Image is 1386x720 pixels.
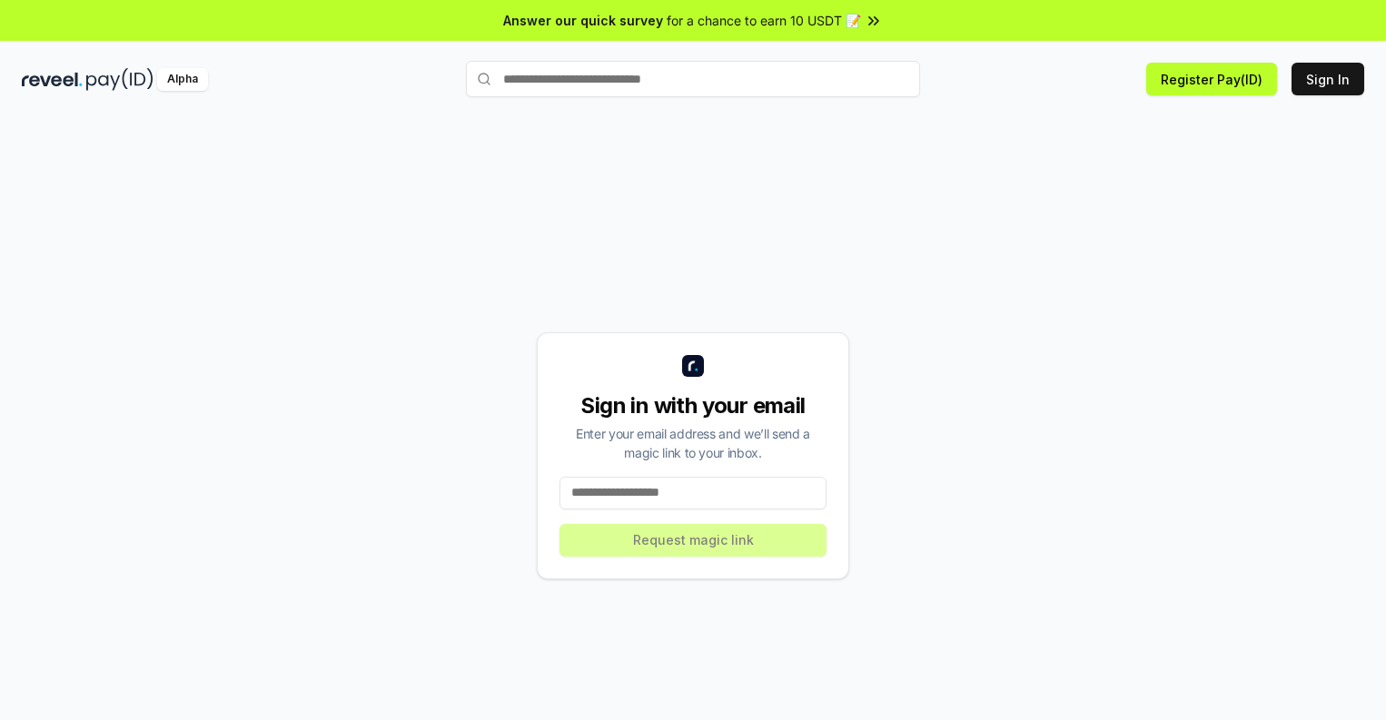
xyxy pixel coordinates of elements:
div: Alpha [157,68,208,91]
button: Sign In [1292,63,1364,95]
img: pay_id [86,68,153,91]
span: for a chance to earn 10 USDT 📝 [667,11,861,30]
button: Register Pay(ID) [1146,63,1277,95]
div: Sign in with your email [559,391,827,420]
img: reveel_dark [22,68,83,91]
img: logo_small [682,355,704,377]
span: Answer our quick survey [503,11,663,30]
div: Enter your email address and we’ll send a magic link to your inbox. [559,424,827,462]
